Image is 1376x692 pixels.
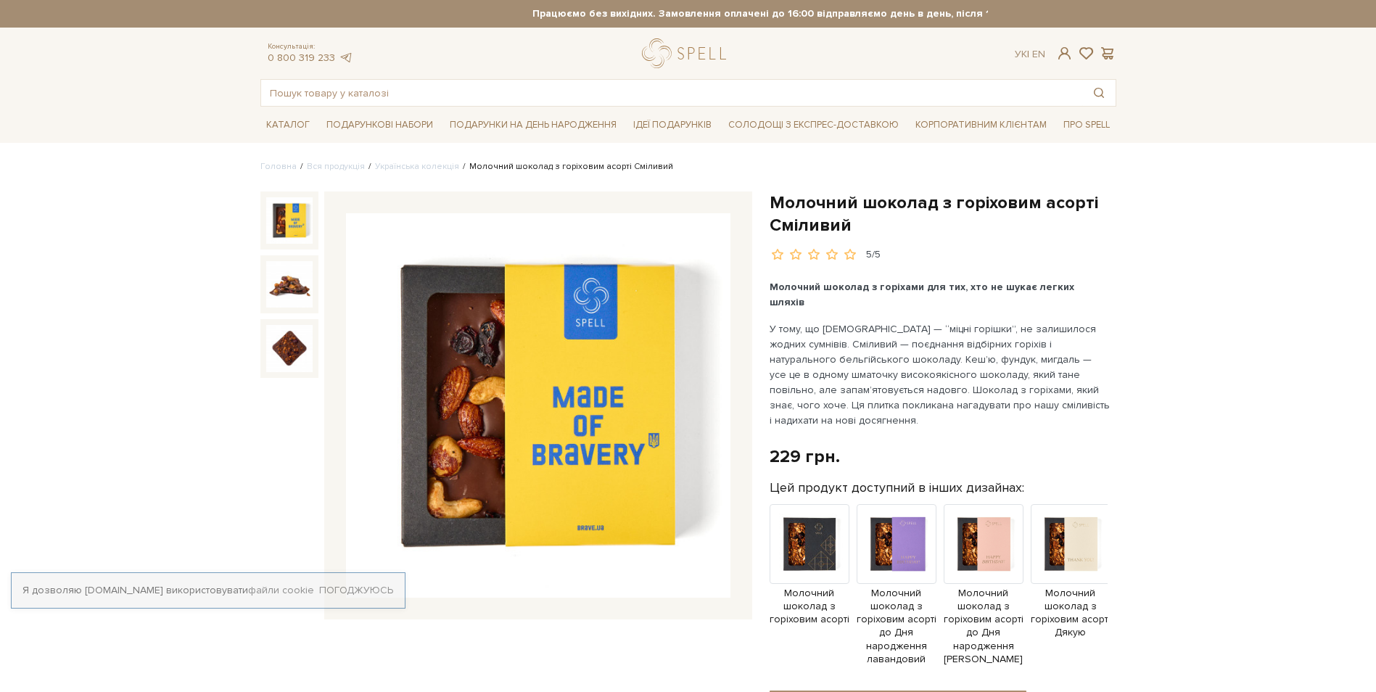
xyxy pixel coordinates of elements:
span: Консультація: [268,42,353,52]
a: telegram [339,52,353,64]
span: Про Spell [1058,114,1116,136]
span: | [1027,48,1029,60]
div: Ук [1015,48,1045,61]
li: Молочний шоколад з горіховим асорті Сміливий [459,160,673,173]
span: Молочний шоколад з горіховим асорті Дякую [1031,587,1111,640]
label: Цей продукт доступний в інших дизайнах: [770,479,1024,496]
div: Я дозволяю [DOMAIN_NAME] використовувати [12,584,405,597]
h1: Молочний шоколад з горіховим асорті Сміливий [770,191,1116,236]
a: Українська колекція [375,161,459,172]
span: Молочний шоколад з горіховим асорті до Дня народження лавандовий [857,587,936,666]
a: Солодощі з експрес-доставкою [722,112,905,137]
b: Молочний шоколад з горіхами для тих, хто не шукає легких шляхів [770,281,1074,308]
strong: Працюємо без вихідних. Замовлення оплачені до 16:00 відправляємо день в день, після 16:00 - насту... [389,7,1245,20]
span: Ідеї подарунків [627,114,717,136]
span: Каталог [260,114,316,136]
img: Продукт [944,504,1023,584]
img: Молочний шоколад з горіховим асорті Сміливий [266,261,313,308]
span: Подарунки на День народження [444,114,622,136]
img: Продукт [1031,504,1111,584]
a: Корпоративним клієнтам [910,112,1052,137]
a: Погоджуюсь [319,584,393,597]
img: Молочний шоколад з горіховим асорті Сміливий [346,213,730,598]
a: logo [642,38,733,68]
a: En [1032,48,1045,60]
a: Молочний шоколад з горіховим асорті до Дня народження лавандовий [857,537,936,666]
div: 5/5 [866,248,881,262]
span: Молочний шоколад з горіховим асорті до Дня народження [PERSON_NAME] [944,587,1023,666]
input: Пошук товару у каталозі [261,80,1082,106]
a: Головна [260,161,297,172]
div: 229 грн. [770,445,840,468]
a: 0 800 319 233 [268,52,335,64]
img: Молочний шоколад з горіховим асорті Сміливий [266,197,313,244]
a: Молочний шоколад з горіховим асорті [770,537,849,626]
span: Подарункові набори [321,114,439,136]
img: Продукт [770,504,849,584]
a: Вся продукція [307,161,365,172]
button: Пошук товару у каталозі [1082,80,1116,106]
a: Молочний шоколад з горіховим асорті до Дня народження [PERSON_NAME] [944,537,1023,666]
img: Продукт [857,504,936,584]
a: файли cookie [248,584,314,596]
span: Молочний шоколад з горіховим асорті [770,587,849,627]
img: Молочний шоколад з горіховим асорті Сміливий [266,325,313,371]
a: Молочний шоколад з горіховим асорті Дякую [1031,537,1111,639]
p: У тому, що [DEMOGRAPHIC_DATA] — “міцні горішки”, не залишилося жодних сумнівів. Сміливий — поєдна... [770,321,1110,428]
